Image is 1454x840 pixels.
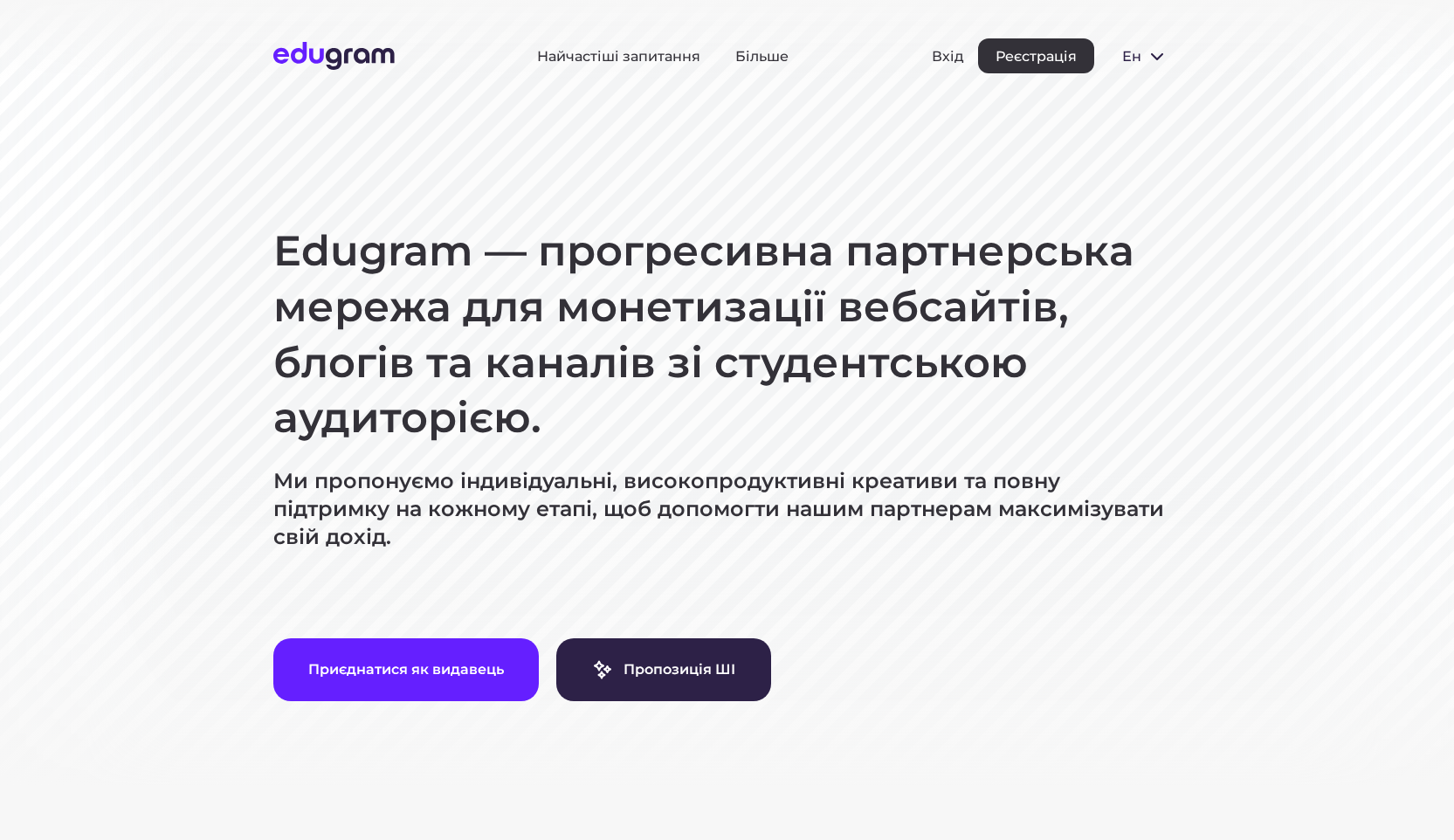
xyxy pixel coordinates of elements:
button: Реєстрація [978,38,1094,73]
button: Вхід [932,48,964,65]
font: Edugram — прогресивна партнерська мережа для монетизації вебсайтів, блогів та каналів зі студентс... [273,225,1134,443]
a: Більше [735,48,789,65]
font: ен [1122,48,1141,65]
font: Пропозиція ШІ [624,661,735,678]
button: ен [1108,38,1182,73]
font: Ми пропонуємо індивідуальні, високопродуктивні креативи та повну підтримку на кожному етапі, щоб ... [273,468,1164,549]
button: Приєднатися як видавець [273,638,539,701]
img: Логотип Edugram [273,42,395,70]
font: Реєстрація [996,48,1077,65]
a: Найчастіші запитання [537,48,700,65]
font: Приєднатися як видавець [308,661,504,678]
a: Пропозиція ШІ [556,638,771,701]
